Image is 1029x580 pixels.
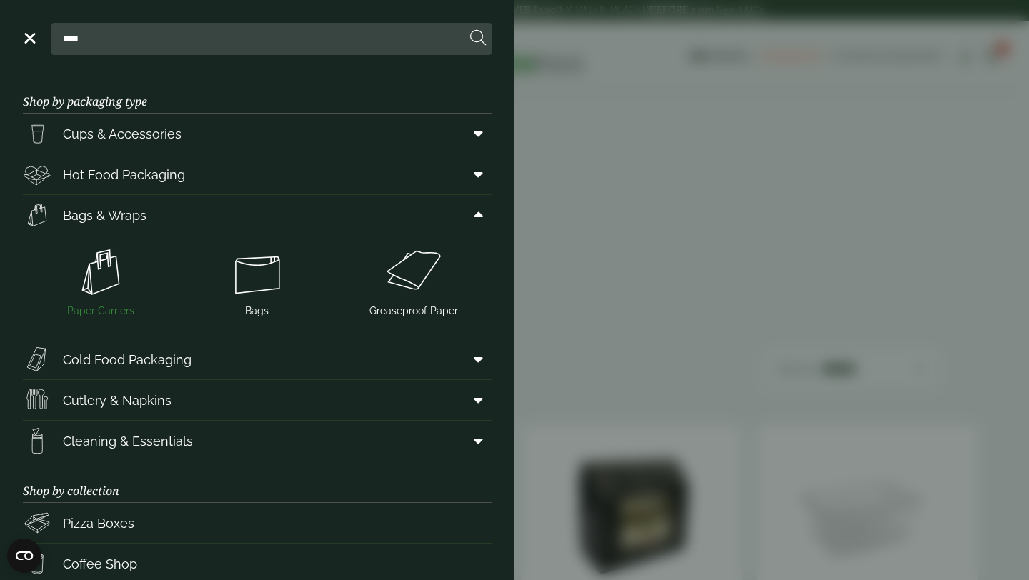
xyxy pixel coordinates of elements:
[29,241,174,321] a: Paper Carriers
[23,421,492,461] a: Cleaning & Essentials
[63,124,182,144] span: Cups & Accessories
[23,380,492,420] a: Cutlery & Napkins
[369,304,458,319] span: Greaseproof Paper
[7,539,41,573] button: Open CMP widget
[67,304,134,319] span: Paper Carriers
[23,119,51,148] img: PintNhalf_cup.svg
[23,160,51,189] img: Deli_box.svg
[23,426,51,455] img: open-wipe.svg
[23,201,51,229] img: Paper_carriers.svg
[23,339,492,379] a: Cold Food Packaging
[63,431,193,451] span: Cleaning & Essentials
[23,154,492,194] a: Hot Food Packaging
[185,241,330,321] a: Bags
[245,304,269,319] span: Bags
[23,345,51,374] img: Sandwich_box.svg
[63,206,146,225] span: Bags & Wraps
[63,391,171,410] span: Cutlery & Napkins
[185,244,330,301] img: Bags.svg
[63,554,137,574] span: Coffee Shop
[23,386,51,414] img: Cutlery.svg
[29,244,174,301] img: Paper_carriers.svg
[63,514,134,533] span: Pizza Boxes
[23,461,492,503] h3: Shop by collection
[63,350,192,369] span: Cold Food Packaging
[23,195,492,235] a: Bags & Wraps
[23,509,51,537] img: Pizza_boxes.svg
[23,114,492,154] a: Cups & Accessories
[341,244,486,301] img: Greaseproof_paper.svg
[63,165,185,184] span: Hot Food Packaging
[23,72,492,114] h3: Shop by packaging type
[23,503,492,543] a: Pizza Boxes
[341,241,486,321] a: Greaseproof Paper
